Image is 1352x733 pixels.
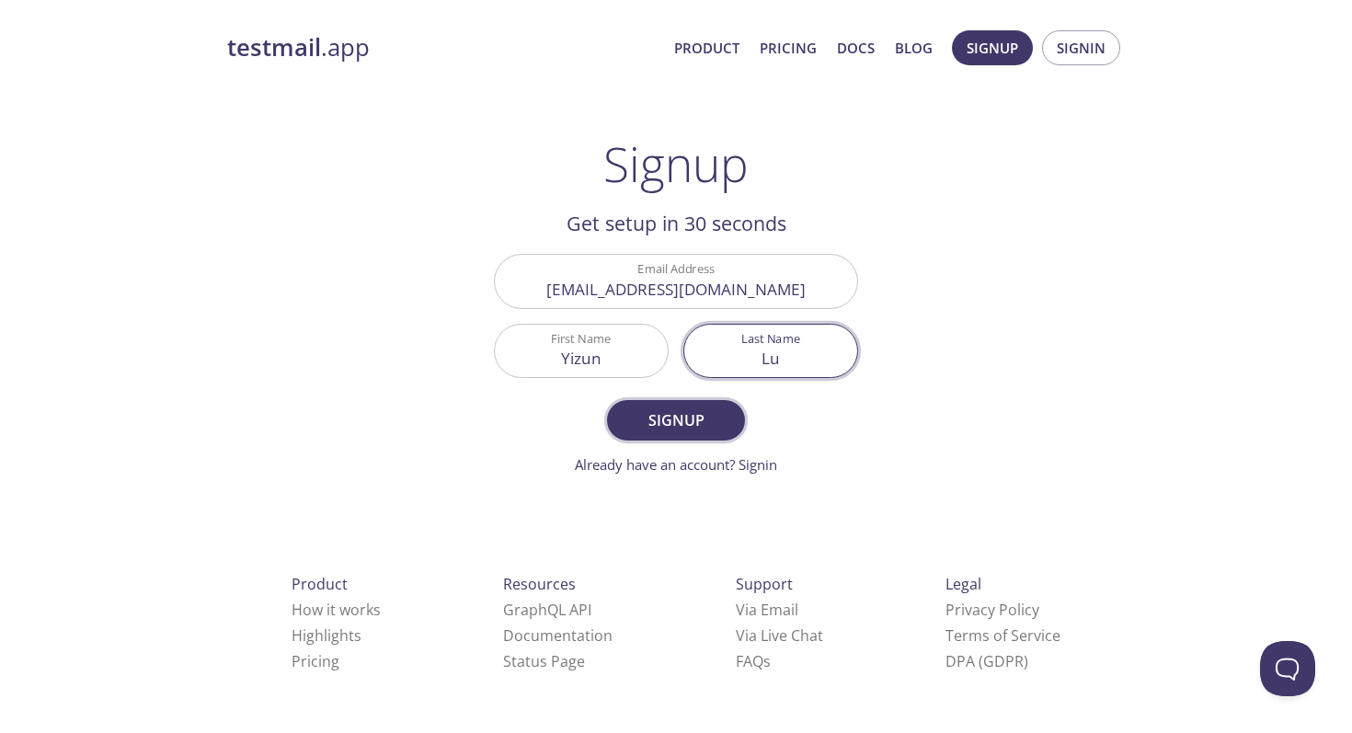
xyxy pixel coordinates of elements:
a: Pricing [292,651,339,671]
span: Product [292,574,348,594]
iframe: Help Scout Beacon - Open [1260,641,1315,696]
h1: Signup [603,136,749,191]
a: Already have an account? Signin [575,455,777,474]
span: Signup [967,36,1018,60]
a: Status Page [503,651,585,671]
a: Highlights [292,625,361,646]
a: Docs [837,36,875,60]
a: Via Email [736,600,798,620]
button: Signup [607,400,745,441]
a: Via Live Chat [736,625,823,646]
a: Privacy Policy [945,600,1039,620]
span: Resources [503,574,576,594]
a: Blog [895,36,933,60]
span: Signup [627,407,725,433]
a: Product [674,36,739,60]
a: GraphQL API [503,600,591,620]
span: Support [736,574,793,594]
a: testmail.app [227,32,659,63]
a: DPA (GDPR) [945,651,1028,671]
span: Signin [1057,36,1106,60]
button: Signin [1042,30,1120,65]
a: Documentation [503,625,613,646]
a: How it works [292,600,381,620]
a: Terms of Service [945,625,1060,646]
a: Pricing [760,36,817,60]
span: Legal [945,574,981,594]
h2: Get setup in 30 seconds [494,208,858,239]
strong: testmail [227,31,321,63]
a: FAQ [736,651,771,671]
button: Signup [952,30,1033,65]
span: s [763,651,771,671]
